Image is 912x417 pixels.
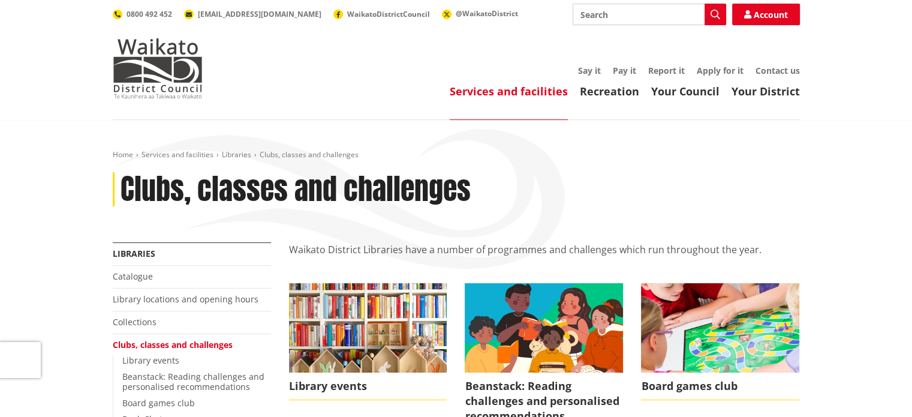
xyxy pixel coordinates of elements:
span: WaikatoDistrictCouncil [347,9,430,19]
h1: Clubs, classes and challenges [121,172,471,207]
a: Library locations and opening hours [113,293,258,305]
a: Services and facilities [450,84,568,98]
a: Apply for it [697,65,744,76]
a: easter holiday events Library events [289,283,447,400]
a: Your District [732,84,800,98]
iframe: Messenger Launcher [857,367,900,410]
a: Library events [122,355,179,366]
a: Board games club [122,397,195,409]
a: Report it [648,65,685,76]
a: Libraries [222,149,251,160]
input: Search input [573,4,726,25]
a: Say it [578,65,601,76]
span: @WaikatoDistrict [456,8,518,19]
a: Pay it [613,65,636,76]
a: Your Council [651,84,720,98]
span: Board games club [641,373,799,400]
a: Home [113,149,133,160]
a: 0800 492 452 [113,9,172,19]
span: Library events [289,373,447,400]
a: Account [732,4,800,25]
a: Board games club [641,283,799,400]
a: WaikatoDistrictCouncil [333,9,430,19]
a: Contact us [756,65,800,76]
p: Waikato District Libraries have a number of programmes and challenges which run throughout the year. [289,242,800,271]
a: [EMAIL_ADDRESS][DOMAIN_NAME] [184,9,321,19]
a: Catalogue [113,271,153,282]
span: 0800 492 452 [127,9,172,19]
img: beanstack 2023 [465,283,623,372]
img: Waikato District Council - Te Kaunihera aa Takiwaa o Waikato [113,38,203,98]
a: Clubs, classes and challenges [113,339,233,350]
nav: breadcrumb [113,150,800,160]
img: easter holiday events [289,283,447,372]
a: Services and facilities [142,149,213,160]
span: [EMAIL_ADDRESS][DOMAIN_NAME] [198,9,321,19]
img: Board games club [641,283,799,372]
a: Collections [113,316,156,328]
a: Beanstack: Reading challenges and personalised recommendations [122,371,264,392]
a: @WaikatoDistrict [442,8,518,19]
a: Recreation [580,84,639,98]
span: Clubs, classes and challenges [260,149,359,160]
a: Libraries [113,248,155,259]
